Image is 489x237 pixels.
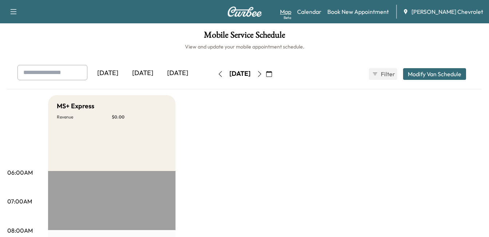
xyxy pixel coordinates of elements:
[227,7,262,17] img: Curbee Logo
[7,168,33,177] p: 06:00AM
[7,226,33,235] p: 08:00AM
[403,68,466,80] button: Modify Van Schedule
[381,70,394,78] span: Filter
[229,69,251,78] div: [DATE]
[7,43,482,50] h6: View and update your mobile appointment schedule.
[327,7,389,16] a: Book New Appointment
[125,65,160,82] div: [DATE]
[160,65,195,82] div: [DATE]
[112,114,167,120] p: $ 0.00
[411,7,483,16] span: [PERSON_NAME] Chevrolet
[57,114,112,120] p: Revenue
[7,31,482,43] h1: Mobile Service Schedule
[284,15,291,20] div: Beta
[7,197,32,206] p: 07:00AM
[90,65,125,82] div: [DATE]
[280,7,291,16] a: MapBeta
[297,7,322,16] a: Calendar
[57,101,94,111] h5: MS+ Express
[369,68,397,80] button: Filter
